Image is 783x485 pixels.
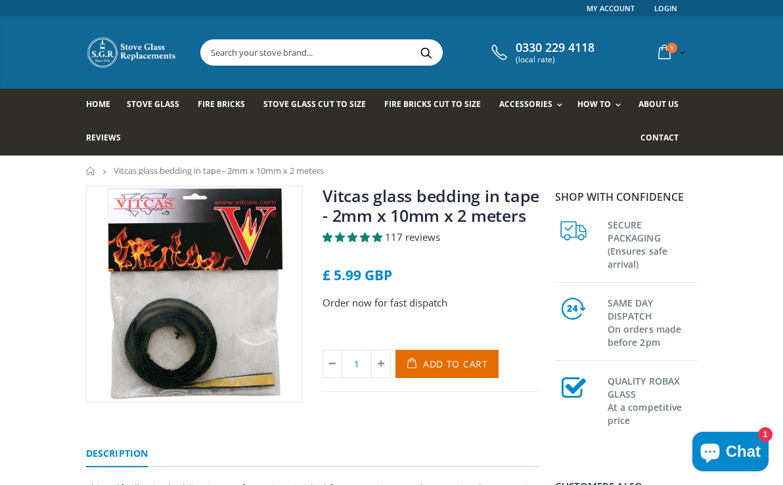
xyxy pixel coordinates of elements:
img: vitcas-stove-tape-self-adhesive-black_800x_crop_center.jpg [87,186,302,402]
span: About us [638,98,679,110]
a: How To [577,89,627,122]
span: Home [86,98,110,110]
span: Vitcas glass bedding in tape - 2mm x 10mm x 2 meters [114,165,324,177]
a: Accessories [499,89,569,122]
button: Search [411,40,441,65]
span: £ 5.99 GBP [323,266,392,284]
p: Shop with confidence [555,189,697,205]
a: Vitcas glass bedding in tape - 2mm x 10mm x 2 meters [323,184,539,226]
a: Fire Bricks [198,89,255,122]
a: 1 [653,39,688,65]
a: Reviews [86,122,131,156]
a: Home [86,89,120,122]
a: Home [86,167,96,175]
button: Add to Cart [395,350,499,378]
span: Fire Bricks Cut To Size [384,98,481,110]
a: About us [638,89,688,122]
span: 1 [667,43,677,53]
span: 4.85 stars [323,230,385,243]
p: Order now for fast dispatch [323,295,539,310]
a: Fire Bricks Cut To Size [384,89,491,122]
h3: QUALITY ROBAX GLASS At a competitive price [608,372,697,427]
span: 117 reviews [385,230,440,243]
span: Stove Glass [127,98,179,110]
h3: SECURE PACKAGING (Ensures safe arrival) [608,216,697,271]
span: Fire Bricks [198,98,245,110]
span: Stove Glass Cut To Size [263,98,365,110]
a: Stove Glass [127,89,189,122]
img: Stove Glass Replacement [86,36,178,69]
span: How To [577,98,611,110]
inbox-online-store-chat: Shopify online store chat [688,432,772,474]
input: Search your stove brand... [201,40,563,65]
h3: SAME DAY DISPATCH On orders made before 2pm [608,294,697,349]
a: Stove Glass Cut To Size [263,89,375,122]
a: Description [86,441,148,467]
span: Add to Cart [423,358,488,370]
a: Contact [640,122,688,156]
span: Accessories [499,98,552,110]
span: Contact [640,132,679,143]
span: Reviews [86,132,121,143]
